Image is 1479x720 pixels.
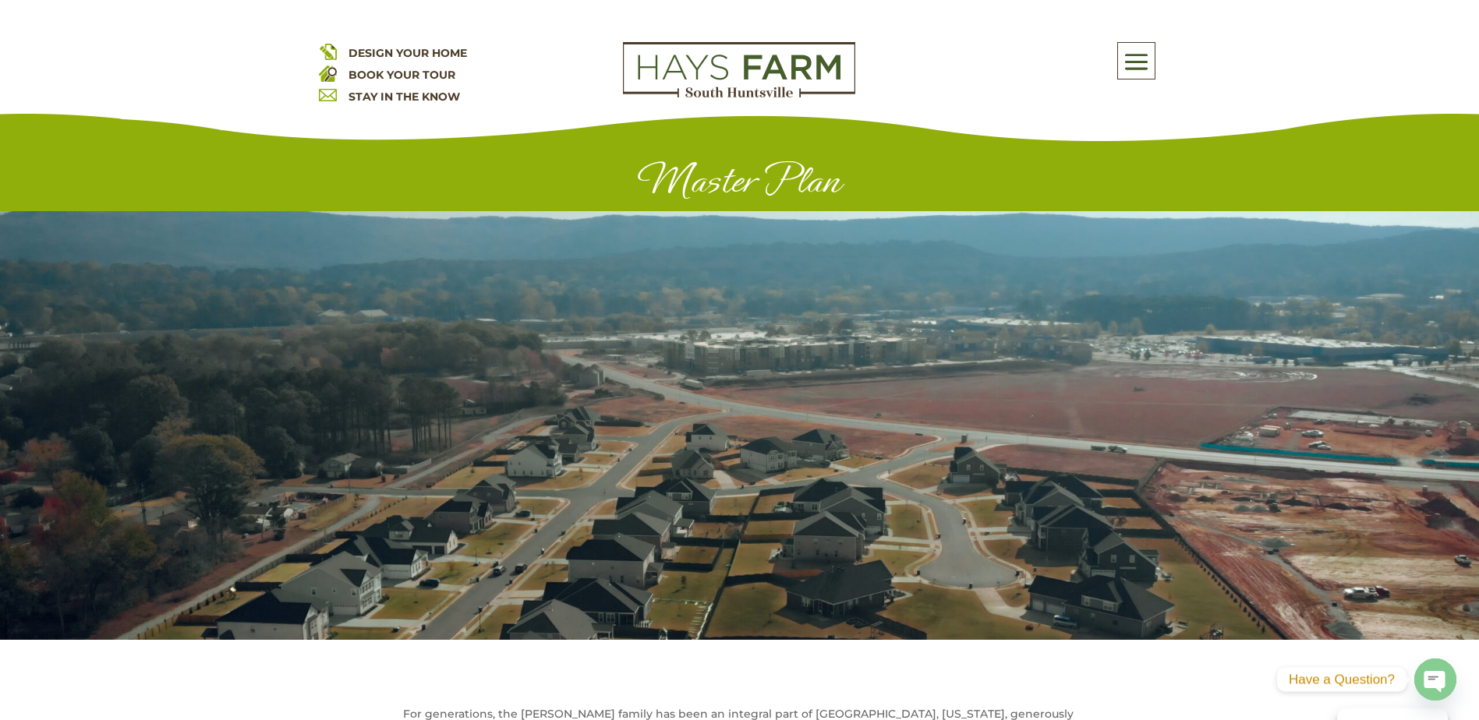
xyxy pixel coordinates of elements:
[623,42,855,98] img: Logo
[319,64,337,82] img: book your home tour
[349,68,455,82] a: BOOK YOUR TOUR
[349,90,460,104] a: STAY IN THE KNOW
[319,157,1161,211] h1: Master Plan
[623,87,855,101] a: hays farm homes huntsville development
